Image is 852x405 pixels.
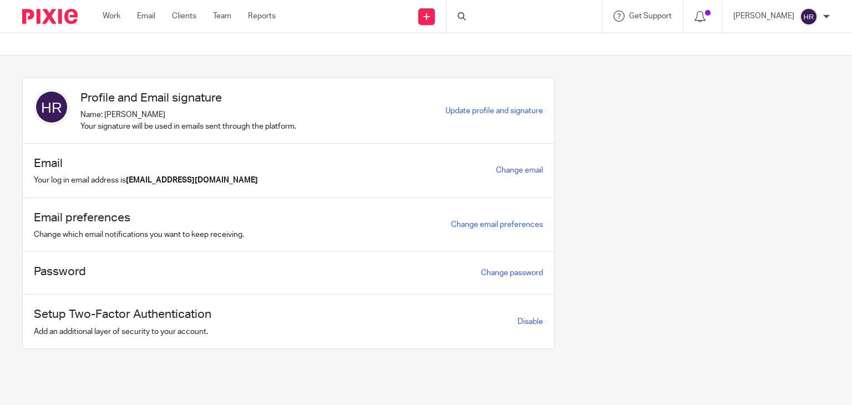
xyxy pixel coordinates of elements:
[172,11,196,22] a: Clients
[496,166,543,174] a: Change email
[800,8,818,26] img: svg%3E
[445,107,543,115] a: Update profile and signature
[481,269,543,277] a: Change password
[137,11,155,22] a: Email
[103,11,120,22] a: Work
[451,221,543,229] a: Change email preferences
[34,175,258,186] p: Your log in email address is
[80,89,296,107] h1: Profile and Email signature
[213,11,231,22] a: Team
[248,11,276,22] a: Reports
[34,229,244,240] p: Change which email notifications you want to keep receiving.
[34,155,258,172] h1: Email
[518,318,543,326] a: Disable
[34,326,211,337] p: Add an additional layer of security to your account.
[34,209,244,226] h1: Email preferences
[34,89,69,125] img: svg%3E
[34,306,211,323] h1: Setup Two-Factor Authentication
[34,263,86,280] h1: Password
[733,11,794,22] p: [PERSON_NAME]
[22,9,78,24] img: Pixie
[629,12,672,20] span: Get Support
[126,176,258,184] b: [EMAIL_ADDRESS][DOMAIN_NAME]
[80,109,296,132] p: Name: [PERSON_NAME] Your signature will be used in emails sent through the platform.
